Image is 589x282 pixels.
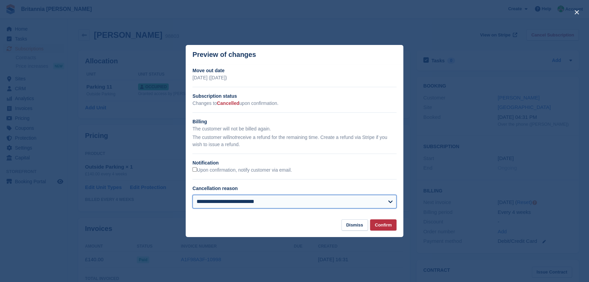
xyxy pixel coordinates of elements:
label: Cancellation reason [192,186,238,191]
p: [DATE] ([DATE]) [192,74,397,81]
button: Dismiss [341,219,368,231]
label: Upon confirmation, notify customer via email. [192,167,292,173]
button: Confirm [370,219,397,231]
p: Preview of changes [192,51,256,59]
p: The customer will not be billed again. [192,125,397,132]
em: not [230,135,236,140]
h2: Subscription status [192,93,397,100]
h2: Notification [192,159,397,167]
span: Cancelled [217,100,239,106]
h2: Move out date [192,67,397,74]
p: Changes to upon confirmation. [192,100,397,107]
p: The customer will receive a refund for the remaining time. Create a refund via Stripe if you wish... [192,134,397,148]
input: Upon confirmation, notify customer via email. [192,167,197,172]
h2: Billing [192,118,397,125]
button: close [571,7,582,18]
